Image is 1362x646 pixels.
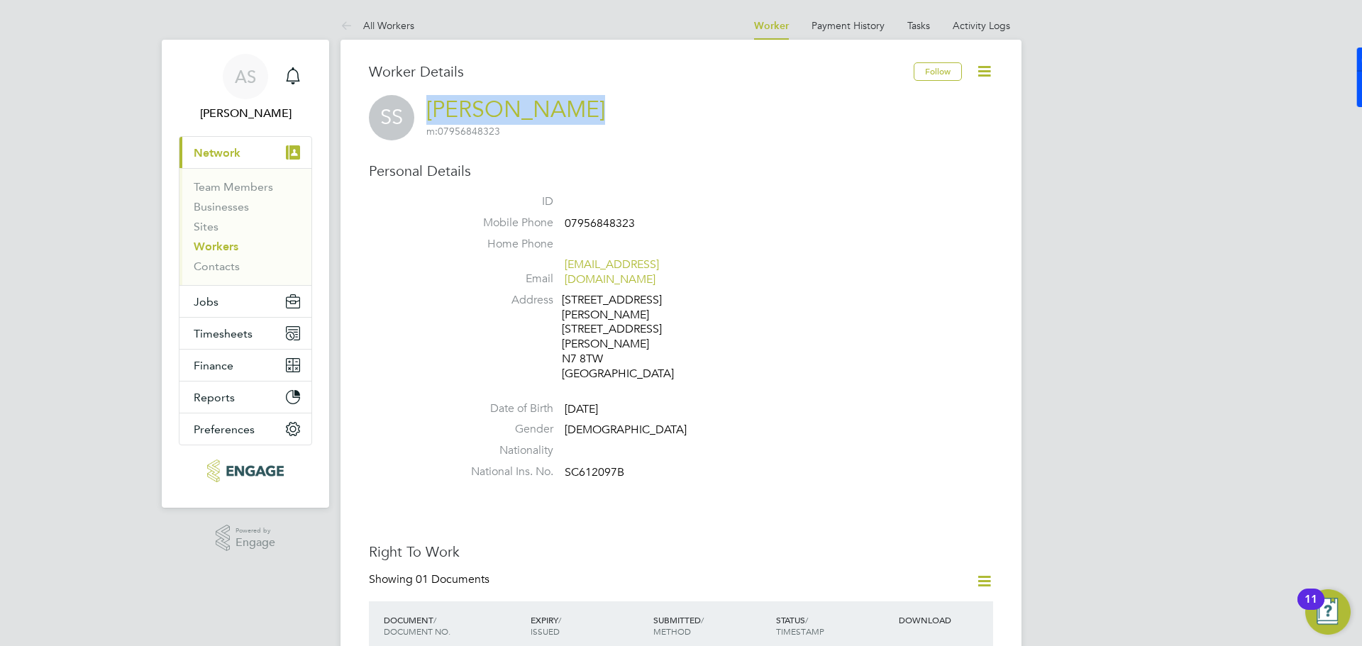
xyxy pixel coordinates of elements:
span: m: [426,125,438,138]
label: Gender [454,422,553,437]
label: ID [454,194,553,209]
span: SS [369,95,414,140]
button: Jobs [179,286,311,317]
label: National Ins. No. [454,464,553,479]
div: 11 [1305,599,1317,618]
a: Worker [754,20,789,32]
nav: Main navigation [162,40,329,508]
span: [DATE] [565,402,598,416]
a: Contacts [194,260,240,273]
span: Preferences [194,423,255,436]
button: Open Resource Center, 11 new notifications [1305,589,1351,635]
label: Nationality [454,443,553,458]
h3: Worker Details [369,62,914,81]
span: / [558,614,561,625]
span: METHOD [653,625,691,637]
span: 07956848323 [565,216,635,230]
div: EXPIRY [527,607,650,644]
button: Preferences [179,413,311,445]
a: Workers [194,240,238,253]
span: 07956848323 [426,125,500,138]
span: AS [235,67,256,86]
div: Network [179,168,311,285]
span: [DEMOGRAPHIC_DATA] [565,423,687,438]
span: / [805,614,808,625]
a: Payment History [812,19,885,32]
a: [PERSON_NAME] [426,96,605,123]
span: Powered by [236,525,275,537]
span: Alex Stead [179,105,312,122]
label: Email [454,272,553,286]
span: ISSUED [531,625,560,637]
span: DOCUMENT NO. [384,625,450,637]
label: Mobile Phone [454,216,553,230]
span: Engage [236,537,275,549]
div: [STREET_ADDRESS][PERSON_NAME] [STREET_ADDRESS][PERSON_NAME] N7 8TW [GEOGRAPHIC_DATA] [562,293,697,382]
a: Team Members [194,180,273,194]
span: Timesheets [194,327,253,340]
span: 01 Documents [416,572,489,586]
button: Finance [179,350,311,381]
div: Showing [369,572,492,587]
a: Sites [194,220,218,233]
span: Finance [194,359,233,372]
label: Address [454,293,553,308]
a: Activity Logs [953,19,1010,32]
button: Reports [179,382,311,413]
a: Go to home page [179,460,312,482]
div: DOWNLOAD [895,607,993,633]
span: / [433,614,436,625]
a: Businesses [194,200,249,213]
label: Home Phone [454,237,553,252]
img: henry-blue-logo-retina.png [207,460,283,482]
div: SUBMITTED [650,607,773,644]
a: Tasks [907,19,930,32]
span: Reports [194,391,235,404]
div: STATUS [773,607,895,644]
a: AS[PERSON_NAME] [179,54,312,122]
span: Network [194,146,240,160]
a: All Workers [340,19,414,32]
h3: Personal Details [369,162,993,180]
h3: Right To Work [369,542,993,561]
a: [EMAIL_ADDRESS][DOMAIN_NAME] [565,257,659,286]
div: DOCUMENT [380,607,527,644]
span: Jobs [194,295,218,308]
a: Powered byEngage [216,525,276,552]
button: Timesheets [179,318,311,349]
span: SC612097B [565,465,624,479]
span: / [701,614,704,625]
button: Network [179,137,311,168]
span: TIMESTAMP [776,625,824,637]
button: Follow [914,62,962,81]
label: Date of Birth [454,401,553,416]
